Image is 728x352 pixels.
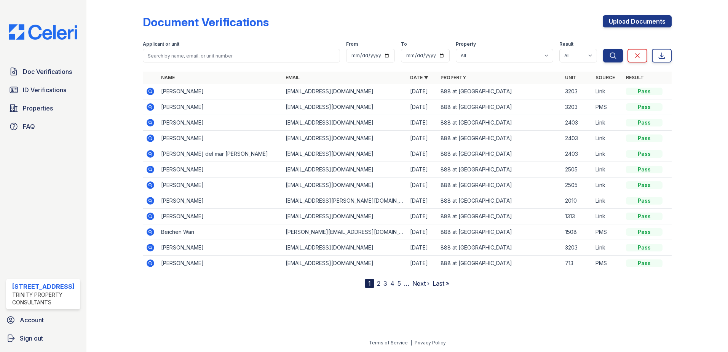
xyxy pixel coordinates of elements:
[346,41,358,47] label: From
[407,162,437,178] td: [DATE]
[6,64,80,79] a: Doc Verifications
[3,331,83,346] a: Sign out
[283,193,407,209] td: [EMAIL_ADDRESS][PERSON_NAME][DOMAIN_NAME]
[390,280,394,287] a: 4
[626,228,663,236] div: Pass
[283,84,407,99] td: [EMAIL_ADDRESS][DOMAIN_NAME]
[12,282,77,291] div: [STREET_ADDRESS]
[23,85,66,94] span: ID Verifications
[410,340,412,346] div: |
[626,181,663,189] div: Pass
[404,279,409,288] span: …
[562,84,592,99] td: 3203
[565,75,576,80] a: Unit
[592,162,623,178] td: Link
[283,178,407,193] td: [EMAIL_ADDRESS][DOMAIN_NAME]
[437,209,562,224] td: 888 at [GEOGRAPHIC_DATA]
[20,334,43,343] span: Sign out
[407,209,437,224] td: [DATE]
[158,99,283,115] td: [PERSON_NAME]
[603,15,672,27] a: Upload Documents
[158,193,283,209] td: [PERSON_NAME]
[407,115,437,131] td: [DATE]
[437,115,562,131] td: 888 at [GEOGRAPHIC_DATA]
[626,103,663,111] div: Pass
[6,119,80,134] a: FAQ
[437,256,562,271] td: 888 at [GEOGRAPHIC_DATA]
[23,122,35,131] span: FAQ
[407,224,437,240] td: [DATE]
[562,146,592,162] td: 2403
[407,256,437,271] td: [DATE]
[437,99,562,115] td: 888 at [GEOGRAPHIC_DATA]
[562,256,592,271] td: 713
[412,280,429,287] a: Next ›
[283,99,407,115] td: [EMAIL_ADDRESS][DOMAIN_NAME]
[407,99,437,115] td: [DATE]
[158,209,283,224] td: [PERSON_NAME]
[407,84,437,99] td: [DATE]
[592,84,623,99] td: Link
[592,178,623,193] td: Link
[283,146,407,162] td: [EMAIL_ADDRESS][DOMAIN_NAME]
[158,162,283,178] td: [PERSON_NAME]
[562,99,592,115] td: 3203
[626,134,663,142] div: Pass
[407,240,437,256] td: [DATE]
[441,75,466,80] a: Property
[158,115,283,131] td: [PERSON_NAME]
[365,279,374,288] div: 1
[283,162,407,178] td: [EMAIL_ADDRESS][DOMAIN_NAME]
[369,340,408,346] a: Terms of Service
[562,162,592,178] td: 2505
[6,82,80,98] a: ID Verifications
[559,41,573,47] label: Result
[407,178,437,193] td: [DATE]
[562,193,592,209] td: 2010
[401,41,407,47] label: To
[592,256,623,271] td: PMS
[562,240,592,256] td: 3203
[143,49,340,62] input: Search by name, email, or unit number
[283,224,407,240] td: [PERSON_NAME][EMAIL_ADDRESS][DOMAIN_NAME]
[595,75,615,80] a: Source
[592,131,623,146] td: Link
[398,280,401,287] a: 5
[415,340,446,346] a: Privacy Policy
[283,115,407,131] td: [EMAIL_ADDRESS][DOMAIN_NAME]
[437,131,562,146] td: 888 at [GEOGRAPHIC_DATA]
[626,213,663,220] div: Pass
[407,146,437,162] td: [DATE]
[158,256,283,271] td: [PERSON_NAME]
[626,150,663,158] div: Pass
[592,240,623,256] td: Link
[562,115,592,131] td: 2403
[562,209,592,224] td: 1313
[437,162,562,178] td: 888 at [GEOGRAPHIC_DATA]
[20,315,44,325] span: Account
[626,75,644,80] a: Result
[592,193,623,209] td: Link
[143,41,179,47] label: Applicant or unit
[286,75,300,80] a: Email
[6,101,80,116] a: Properties
[437,178,562,193] td: 888 at [GEOGRAPHIC_DATA]
[23,104,53,113] span: Properties
[3,312,83,328] a: Account
[437,146,562,162] td: 888 at [GEOGRAPHIC_DATA]
[626,197,663,205] div: Pass
[158,224,283,240] td: Beichen Wan
[437,240,562,256] td: 888 at [GEOGRAPHIC_DATA]
[283,256,407,271] td: [EMAIL_ADDRESS][DOMAIN_NAME]
[626,119,663,126] div: Pass
[143,15,269,29] div: Document Verifications
[592,209,623,224] td: Link
[407,131,437,146] td: [DATE]
[626,244,663,251] div: Pass
[562,224,592,240] td: 1508
[383,280,387,287] a: 3
[410,75,428,80] a: Date ▼
[407,193,437,209] td: [DATE]
[592,115,623,131] td: Link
